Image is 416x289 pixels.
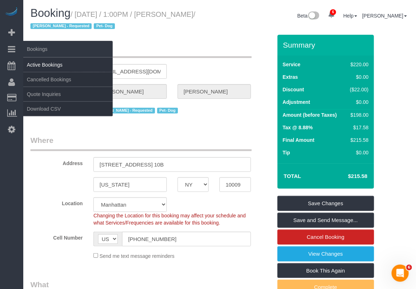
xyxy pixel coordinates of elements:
ul: Bookings [23,57,113,116]
input: Cell Number [122,232,251,246]
h3: Summary [283,41,371,49]
div: $198.00 [347,111,369,119]
label: Adjustment [283,98,310,106]
label: Extras [283,73,298,81]
input: Last Name [178,84,251,99]
a: Cancelled Bookings [23,72,113,87]
label: Final Amount [283,136,315,144]
span: Pet- Dog [157,108,178,114]
label: Discount [283,86,304,93]
img: Automaid Logo [4,7,19,17]
a: Download CSV [23,102,113,116]
div: $0.00 [347,149,369,156]
div: ($22.00) [347,86,369,93]
span: 6 [406,265,412,270]
label: Address [25,157,88,167]
input: First Name [93,84,167,99]
label: Amount (before Taxes) [283,111,337,119]
a: 6 [324,7,338,23]
span: 6 [330,9,336,15]
input: Zip Code [219,177,251,192]
a: Beta [298,13,320,19]
div: $220.00 [347,61,369,68]
a: Quote Inquiries [23,87,113,101]
label: Service [283,61,301,68]
label: Cell Number [25,232,88,241]
a: Save Changes [277,196,374,211]
strong: Total [284,173,301,179]
span: Booking [30,7,71,19]
div: $0.00 [347,73,369,81]
a: Cancel Booking [277,230,374,245]
iframe: Intercom live chat [392,265,409,282]
span: [PERSON_NAME] - Requested [93,108,155,114]
a: Active Bookings [23,58,113,72]
span: Pet- Dog [94,23,115,29]
span: Changing the Location for this booking may affect your schedule and what Services/Frequencies are... [93,213,246,226]
div: $0.00 [347,98,369,106]
legend: Where [30,135,252,151]
img: New interface [308,11,319,21]
small: / [DATE] / 1:00PM / [PERSON_NAME] [30,10,195,30]
a: View Changes [277,246,374,261]
a: Help [343,13,357,19]
label: Tax @ 8.88% [283,124,313,131]
label: Location [25,197,88,207]
a: [PERSON_NAME] [362,13,407,19]
div: $215.58 [347,136,369,144]
input: Email [93,64,167,79]
legend: Who [30,42,252,58]
div: $17.58 [347,124,369,131]
h4: $215.58 [326,173,367,179]
span: Bookings [23,41,113,57]
span: [PERSON_NAME] - Requested [30,23,92,29]
label: Tip [283,149,290,156]
span: Send me text message reminders [100,253,174,259]
a: Save and Send Message... [277,213,374,228]
span: / [30,10,195,30]
input: City [93,177,167,192]
a: Book This Again [277,263,374,278]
